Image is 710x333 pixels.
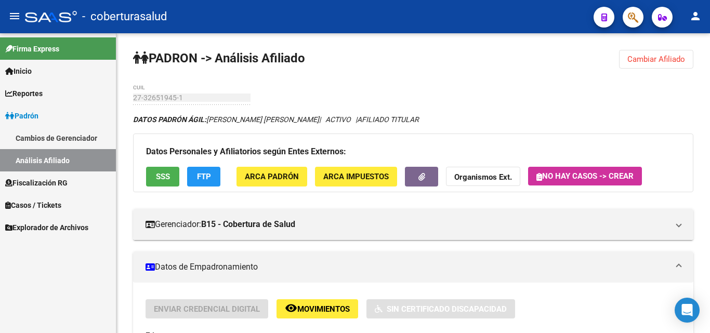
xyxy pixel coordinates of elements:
[323,172,389,182] span: ARCA Impuestos
[201,219,295,230] strong: B15 - Cobertura de Salud
[154,304,260,314] span: Enviar Credencial Digital
[8,10,21,22] mat-icon: menu
[5,222,88,233] span: Explorador de Archivos
[357,115,419,124] span: AFILIADO TITULAR
[82,5,167,28] span: - coberturasalud
[187,167,220,186] button: FTP
[146,167,179,186] button: SSS
[5,110,38,122] span: Padrón
[528,167,642,185] button: No hay casos -> Crear
[146,219,668,230] mat-panel-title: Gerenciador:
[133,115,206,124] strong: DATOS PADRÓN ÁGIL:
[133,115,419,124] i: | ACTIVO |
[133,251,693,283] mat-expansion-panel-header: Datos de Empadronamiento
[689,10,702,22] mat-icon: person
[146,144,680,159] h3: Datos Personales y Afiliatorios según Entes Externos:
[5,43,59,55] span: Firma Express
[236,167,307,186] button: ARCA Padrón
[366,299,515,318] button: Sin Certificado Discapacidad
[133,51,305,65] strong: PADRON -> Análisis Afiliado
[245,172,299,182] span: ARCA Padrón
[5,88,43,99] span: Reportes
[5,199,61,211] span: Casos / Tickets
[5,65,32,77] span: Inicio
[627,55,685,64] span: Cambiar Afiliado
[146,261,668,273] mat-panel-title: Datos de Empadronamiento
[315,167,397,186] button: ARCA Impuestos
[536,171,634,181] span: No hay casos -> Crear
[285,302,297,314] mat-icon: remove_red_eye
[5,177,68,189] span: Fiscalización RG
[156,172,170,182] span: SSS
[297,304,350,314] span: Movimientos
[197,172,211,182] span: FTP
[387,304,507,314] span: Sin Certificado Discapacidad
[454,173,512,182] strong: Organismos Ext.
[146,299,268,318] button: Enviar Credencial Digital
[277,299,358,318] button: Movimientos
[446,167,520,186] button: Organismos Ext.
[133,209,693,240] mat-expansion-panel-header: Gerenciador:B15 - Cobertura de Salud
[619,50,693,69] button: Cambiar Afiliado
[675,298,700,323] div: Open Intercom Messenger
[133,115,319,124] span: [PERSON_NAME] [PERSON_NAME]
